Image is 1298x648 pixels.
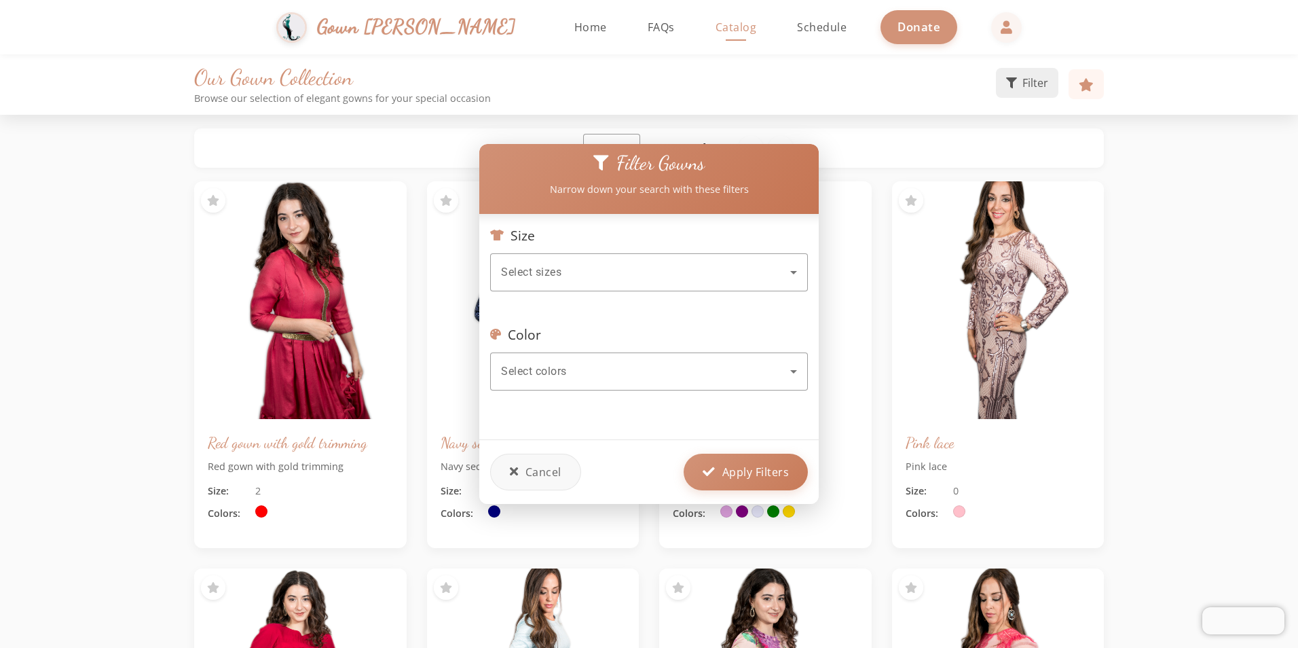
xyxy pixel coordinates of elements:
[508,327,541,342] span: Color
[483,182,815,197] p: Narrow down your search with these filters
[501,365,567,378] span: Select colors
[525,464,561,480] span: Cancel
[684,454,808,490] button: Apply Filters
[511,228,535,243] span: Size
[1202,607,1284,634] iframe: Chatra live chat
[490,454,581,490] button: Cancel
[501,266,561,278] span: Select sizes
[616,151,705,175] span: Filter Gowns
[722,464,790,480] span: Apply Filters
